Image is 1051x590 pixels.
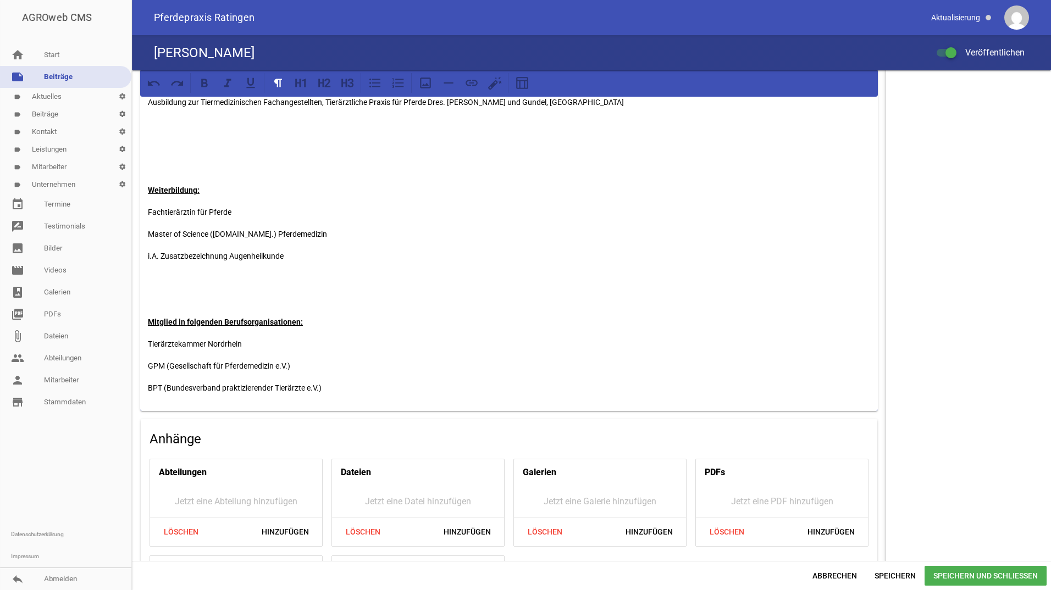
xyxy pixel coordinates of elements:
span: Pferdepraxis Ratingen [154,13,255,23]
span: Speichern [866,566,925,586]
span: Veröffentlichen [952,47,1025,58]
i: settings [113,141,131,158]
i: label [14,146,21,153]
h4: PDFs [705,464,725,481]
i: store_mall_directory [11,396,24,409]
span: Hinzufügen [799,522,864,542]
u: Mitglied in folgenden Berufsorganisationen: [148,318,303,326]
u: Weiterbildung: [148,186,200,194]
p: BPT (Bundesverband praktizierender Tierärzte e.V.) [148,381,870,394]
i: photo_album [11,286,24,299]
span: Abbrechen [804,566,866,586]
h4: Videos [159,560,186,578]
span: Hinzufügen [253,522,318,542]
div: Jetzt eine PDF hinzufügen [696,486,868,517]
span: Löschen [336,522,389,542]
h4: [PERSON_NAME] [154,44,255,62]
i: label [14,129,21,136]
h4: Anhänge [150,430,869,448]
i: settings [113,88,131,105]
i: label [14,181,21,188]
span: Speichern und Schließen [925,566,1047,586]
i: settings [113,105,131,123]
i: image [11,242,24,255]
span: Hinzufügen [617,522,682,542]
i: label [14,164,21,171]
p: Master of Science ([DOMAIN_NAME].) Pferdemedizin [148,227,870,241]
i: settings [113,176,131,193]
i: picture_as_pdf [11,308,24,321]
span: Löschen [518,522,571,542]
i: settings [113,158,131,176]
div: Jetzt eine Galerie hinzufügen [514,486,686,517]
i: note [11,70,24,84]
i: label [14,111,21,118]
i: event [11,198,24,211]
p: Tierärztekammer Nordrhein [148,337,870,350]
span: Hinzufügen [435,522,500,542]
p: i.A. Zusatzbezeichnung Augenheilkunde [148,249,870,263]
h4: Abteilungen [159,464,207,481]
div: Jetzt eine Abteilung hinzufügen [150,486,322,517]
i: movie [11,264,24,277]
i: label [14,93,21,101]
h4: Ansprechpartner [341,560,408,578]
p: GPM (Gesellschaft für Pferdemedizin e.V.) [148,359,870,372]
i: reply [11,572,24,586]
h4: Galerien [523,464,556,481]
div: Jetzt eine Datei hinzufügen [332,486,504,517]
i: home [11,48,24,62]
h4: Dateien [341,464,371,481]
i: settings [113,123,131,141]
i: people [11,352,24,365]
i: rate_review [11,220,24,233]
p: Fachtierärztin für Pferde [148,205,870,219]
span: Löschen [700,522,753,542]
i: person [11,374,24,387]
p: Ausbildung zur Tiermedizinischen Fachangestellten, Tierärztliche Praxis für Pferde Dres. [PERSON_... [148,96,870,109]
span: Löschen [154,522,207,542]
i: attach_file [11,330,24,343]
